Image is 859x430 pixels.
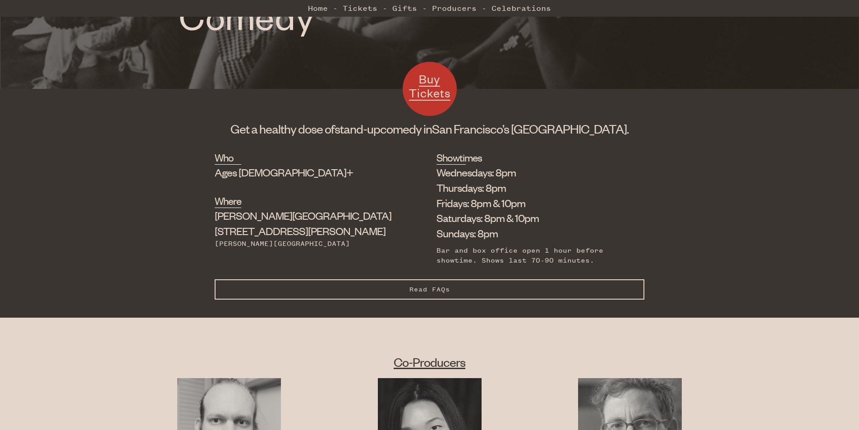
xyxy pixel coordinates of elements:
[409,71,450,101] span: Buy Tickets
[436,180,631,195] li: Thursdays: 8pm
[511,121,629,136] span: [GEOGRAPHIC_DATA].
[436,210,631,226] li: Saturdays: 8pm & 10pm
[215,208,391,239] div: [STREET_ADDRESS][PERSON_NAME]
[215,165,391,180] div: Ages [DEMOGRAPHIC_DATA]+
[129,354,730,370] h2: Co-Producers
[215,120,644,137] h1: Get a healthy dose of comedy in
[335,121,380,136] span: stand-up
[409,286,450,293] span: Read FAQs
[215,150,241,165] h2: Who
[215,239,391,249] div: [PERSON_NAME][GEOGRAPHIC_DATA]
[403,62,457,116] a: Buy Tickets
[215,208,391,222] span: [PERSON_NAME][GEOGRAPHIC_DATA]
[436,165,631,180] li: Wednesdays: 8pm
[215,194,241,208] h2: Where
[436,150,466,165] h2: Showtimes
[436,245,631,266] div: Bar and box office open 1 hour before showtime. Shows last 70-90 minutes.
[215,279,644,300] button: Read FAQs
[436,195,631,211] li: Fridays: 8pm & 10pm
[432,121,509,136] span: San Francisco’s
[436,226,631,241] li: Sundays: 8pm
